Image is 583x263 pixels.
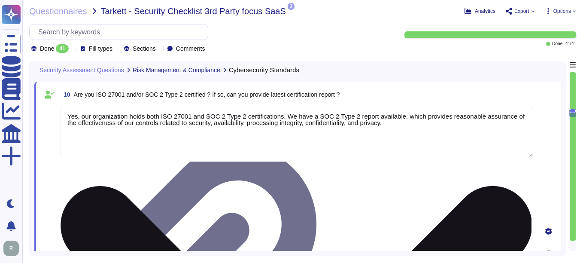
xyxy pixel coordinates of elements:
[101,7,286,15] span: Tarkett - Security Checklist 3rd Party focus SaaS
[2,239,25,258] button: user
[565,42,576,46] span: 41 / 41
[552,42,564,46] span: Done:
[133,67,220,73] span: Risk Management & Compliance
[176,46,205,52] span: Comments
[60,106,533,157] textarea: Yes, our organization holds both ISO 27001 and SOC 2 Type 2 certifications. We have a SOC 2 Type ...
[29,7,87,15] span: Questionnaires
[465,8,495,15] button: Analytics
[34,24,208,40] input: Search by keywords
[475,9,495,14] span: Analytics
[40,46,54,52] span: Done
[288,3,295,10] span: 3
[229,67,299,73] span: Cybersecurity Standards
[514,9,529,14] span: Export
[74,91,340,98] span: Are you ISO 27001 and/or SOC 2 Type 2 certified ? If so, can you provide latest certification rep...
[56,44,68,53] div: 41
[553,9,571,14] span: Options
[89,46,112,52] span: Fill types
[39,67,124,73] span: Security Assessment Questions
[3,241,19,256] img: user
[60,92,70,98] span: 10
[133,46,156,52] span: Sections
